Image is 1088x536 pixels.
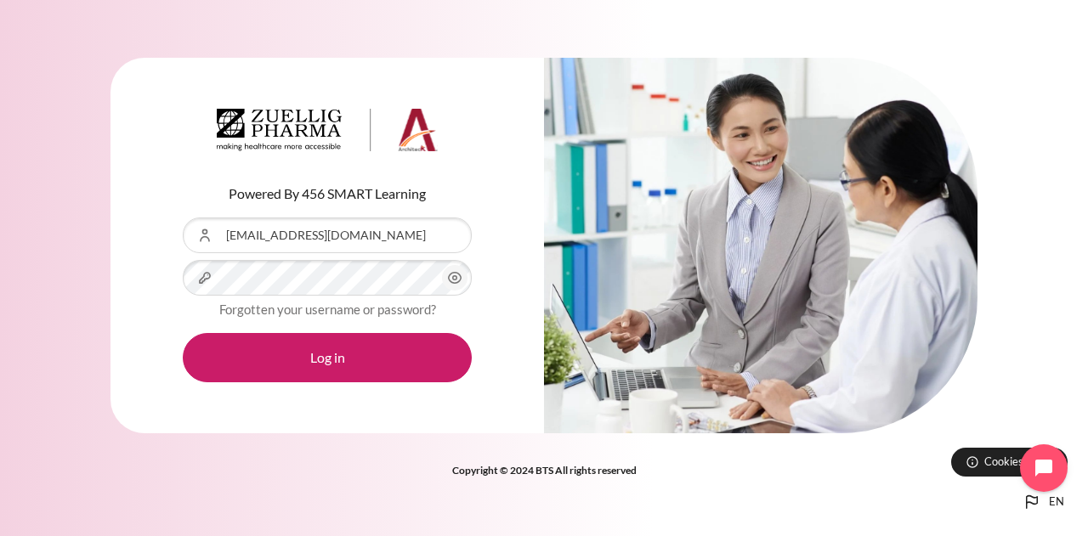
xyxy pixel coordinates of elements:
[219,302,436,317] a: Forgotten your username or password?
[217,109,438,151] img: Architeck
[452,464,637,477] strong: Copyright © 2024 BTS All rights reserved
[183,217,472,253] input: Username or Email Address
[183,333,472,382] button: Log in
[951,448,1068,477] button: Cookies notice
[1015,485,1071,519] button: Languages
[183,183,472,204] p: Powered By 456 SMART Learning
[984,454,1055,470] span: Cookies notice
[1049,494,1064,511] span: en
[217,109,438,158] a: Architeck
